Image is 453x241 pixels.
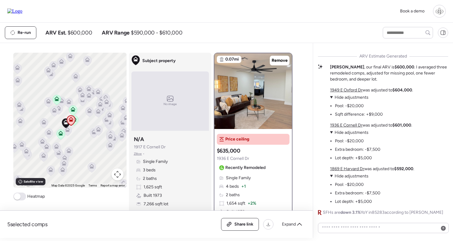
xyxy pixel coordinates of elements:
p: was adjusted to . [330,87,413,93]
span: Hide adjustments [335,173,369,179]
span: No image [164,102,177,107]
span: Recently Remodeled [225,165,266,171]
span: Heatmap [27,193,45,200]
p: , our final ARV is . I averaged three remodeled comps, adjusted for missing pool, one fewer bedro... [330,64,448,82]
h3: $635,000 [217,147,240,154]
a: 1936 E Cornell Dr [330,123,362,128]
span: 1,625 sqft [144,184,162,190]
li: Extra bedroom: -$7,500 [335,190,380,196]
span: $600,000 [68,29,92,36]
li: Lot depth: +$5,000 [335,155,372,161]
span: Zillow [134,151,142,156]
li: Sqft difference: +$9,000 [335,111,383,117]
span: 0.07mi [225,56,239,62]
span: 2 baths [143,176,157,182]
span: 1,654 sqft [226,200,245,206]
span: 1917 E Cornell Dr [134,144,166,150]
span: 5 selected comps [7,221,48,228]
h3: N/A [134,136,144,143]
strong: [PERSON_NAME] [330,64,364,70]
span: Expand [282,221,296,227]
span: Built 1973 [226,209,245,215]
span: Hide adjustments [335,130,369,135]
a: 1869 E Harvard Dr [330,166,364,171]
span: Map Data ©2025 Google [51,184,85,187]
img: Logo [7,8,22,14]
strong: $604,000 [392,87,412,93]
span: $590,000 - $610,000 [131,29,182,36]
li: Lot depth: +$5,000 [335,199,372,205]
li: Pool: -$20,000 [335,182,364,188]
strong: $600,000 [395,64,414,70]
span: Single Family [143,159,168,165]
span: 1936 E Cornell Dr [217,156,249,162]
summary: Hide adjustments [330,173,380,179]
span: Share link [234,221,253,227]
span: down 3.1% [340,210,361,215]
summary: Hide adjustments [330,94,383,101]
span: SFHs are YoY in 85283 according to [PERSON_NAME] [323,210,443,216]
img: Google [15,180,35,188]
span: Single Family [226,175,251,181]
li: Pool: -$20,000 [335,103,364,109]
span: 3 beds [143,167,156,173]
span: Satellite view [24,179,43,184]
a: Report a map error [101,184,125,187]
a: 1949 E Oxford Dr [330,87,362,93]
span: Book a demo [400,8,425,14]
span: Hide adjustments [335,95,369,100]
span: + 2% [248,200,256,206]
strong: $601,000 [392,123,411,128]
span: • [143,151,144,156]
summary: Hide adjustments [330,130,380,136]
span: 2 baths [226,192,240,198]
strong: $592,000 [394,166,413,171]
button: Map camera controls [111,168,124,180]
span: Price ceiling [225,136,249,142]
span: + 1 [241,183,246,190]
li: Extra bedroom: -$7,500 [335,147,380,153]
p: was adjusted to . [330,166,414,172]
p: was adjusted to . [330,122,412,128]
span: Subject property [142,58,176,64]
span: ARV Range [102,29,130,36]
span: Remove [272,58,288,64]
li: Pool: -$20,000 [335,138,364,144]
span: Garage [144,210,157,216]
span: 4 beds [226,183,239,190]
span: Re-run [18,30,31,36]
a: Open this area in Google Maps (opens a new window) [15,180,35,188]
span: ARV Estimate Generated [359,53,407,59]
span: ARV Est. [45,29,66,36]
span: Built 1973 [144,193,162,199]
span: 7,266 sqft lot [144,201,168,207]
a: Terms (opens in new tab) [88,184,97,187]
